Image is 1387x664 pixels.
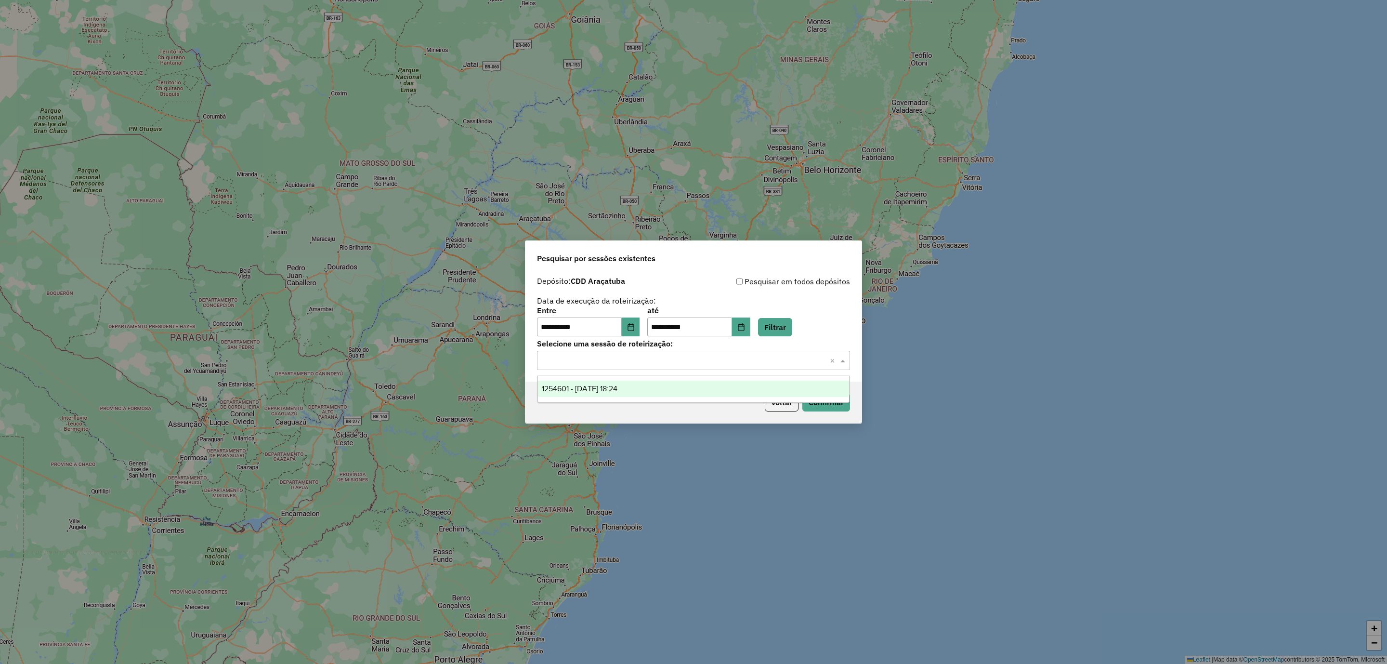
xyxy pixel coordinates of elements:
[537,375,850,403] ng-dropdown-panel: Options list
[537,252,655,264] span: Pesquisar por sessões existentes
[571,276,625,286] strong: CDD Araçatuba
[830,355,838,366] span: Clear all
[537,338,850,349] label: Selecione uma sessão de roteirização:
[758,318,792,336] button: Filtrar
[537,305,640,316] label: Entre
[537,295,656,306] label: Data de execução da roteirização:
[542,385,617,393] span: 1254601 - [DATE] 18:24
[537,275,625,287] label: Depósito:
[647,305,750,316] label: até
[622,318,640,337] button: Choose Date
[693,276,850,287] div: Pesquisar em todos depósitos
[732,318,750,337] button: Choose Date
